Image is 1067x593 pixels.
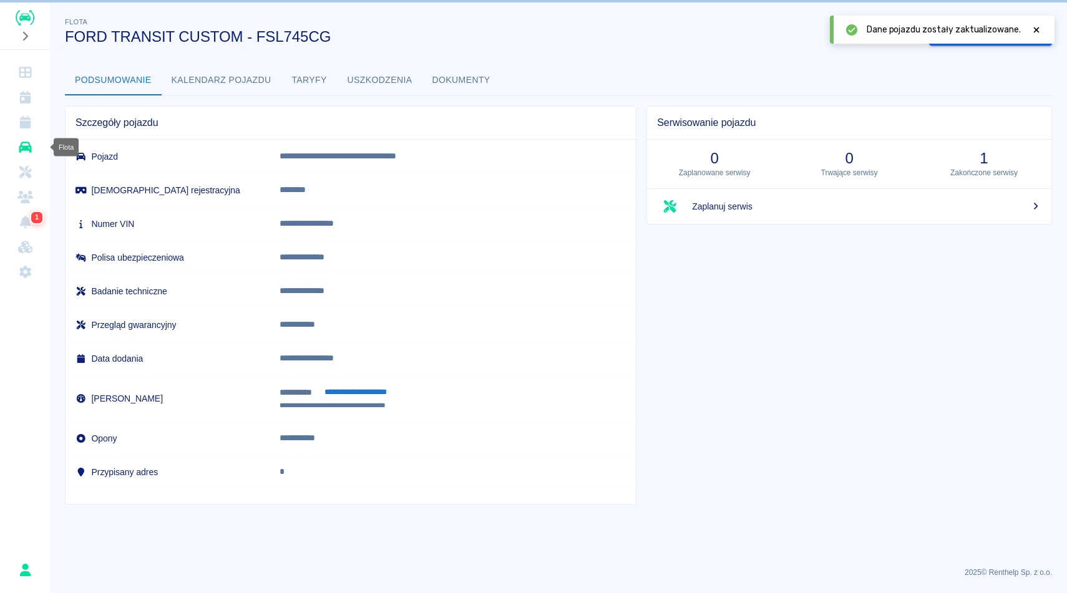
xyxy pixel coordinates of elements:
p: 2025 © Renthelp Sp. z o.o. [65,567,1052,578]
h6: Przypisany adres [76,466,260,478]
a: Flota [5,135,45,160]
span: 1 [32,211,41,224]
p: Trwające serwisy [792,167,907,178]
h6: Polisa ubezpieczeniowa [76,251,260,264]
h3: FORD TRANSIT CUSTOM - FSL745CG [65,28,919,46]
h6: [DEMOGRAPHIC_DATA] rejestracyjna [76,184,260,196]
a: Powiadomienia [5,210,45,234]
span: Flota [65,18,87,26]
span: Szczegóły pojazdu [76,117,626,129]
a: Kalendarz [5,85,45,110]
p: Zaplanowane serwisy [657,167,772,178]
h6: Badanie techniczne [76,285,260,297]
button: Rafał Płaza [12,557,38,583]
h6: Przegląd gwarancyjny [76,319,260,331]
a: Ustawienia [5,259,45,284]
a: Zaplanuj serwis [647,189,1051,224]
a: Widget WWW [5,234,45,259]
button: Taryfy [281,65,338,95]
a: Serwisy [5,160,45,185]
button: Dokumenty [422,65,500,95]
h3: 0 [792,150,907,167]
h6: Data dodania [76,352,260,365]
span: Zaplanuj serwis [692,200,1041,213]
a: Dashboard [5,60,45,85]
h6: [PERSON_NAME] [76,392,260,405]
h6: Pojazd [76,150,260,163]
h3: 1 [927,150,1041,167]
div: Flota [54,138,79,157]
a: Rezerwacje [5,110,45,135]
h3: 0 [657,150,772,167]
p: Zakończone serwisy [927,167,1041,178]
a: 0Zaplanowane serwisy [647,140,782,188]
h6: Numer VIN [76,218,260,230]
h6: Opony [76,432,260,445]
button: Uszkodzenia [338,65,422,95]
a: 1Zakończone serwisy [917,140,1051,188]
button: Podsumowanie [65,65,162,95]
a: Klienci [5,185,45,210]
button: Kalendarz pojazdu [162,65,281,95]
button: Rozwiń nawigację [16,28,34,44]
span: Serwisowanie pojazdu [657,117,1041,129]
a: 0Trwające serwisy [782,140,917,188]
img: Renthelp [16,10,34,26]
span: Dane pojazdu zostały zaktualizowane. [867,23,1021,36]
